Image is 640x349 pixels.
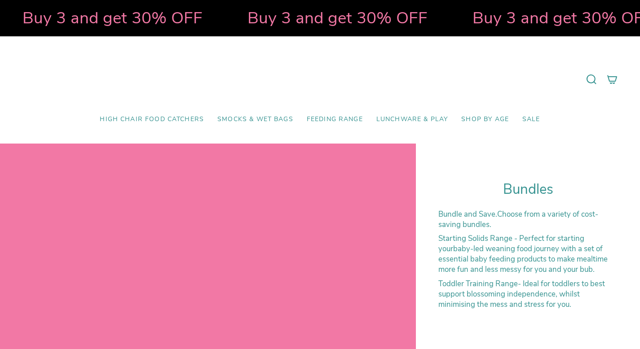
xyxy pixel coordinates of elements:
[307,116,363,123] span: Feeding Range
[438,244,608,275] span: baby-led weaning food journey with a set of essential baby feeding products to make mealtime more...
[93,109,211,130] a: High Chair Food Catchers
[522,116,540,123] span: SALE
[516,109,547,130] a: SALE
[21,7,201,29] strong: Buy 3 and get 30% OFF
[455,109,516,130] a: Shop by Age
[370,109,455,130] a: Lunchware & Play
[217,116,293,123] span: Smocks & Wet Bags
[438,279,618,310] p: - Ideal for toddlers to best support blossoming independence, whilst minimising the mess and stre...
[376,116,448,123] span: Lunchware & Play
[461,116,509,123] span: Shop by Age
[438,181,618,198] h1: Bundles
[438,233,512,244] strong: Starting Solids Range
[438,209,497,219] strong: Bundle and Save.
[438,209,618,230] p: Choose from a variety of cost-saving bundles.
[211,109,300,130] a: Smocks & Wet Bags
[300,109,370,130] a: Feeding Range
[438,233,618,275] p: - Perfect for starting your
[246,7,426,29] strong: Buy 3 and get 30% OFF
[438,279,518,289] strong: Toddler Training Range
[243,50,397,109] a: Mumma’s Little Helpers
[100,116,204,123] span: High Chair Food Catchers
